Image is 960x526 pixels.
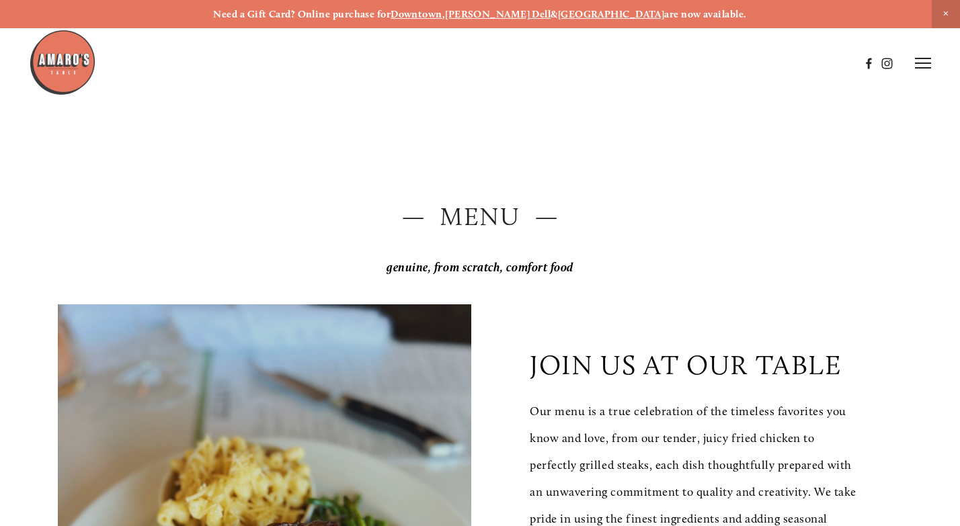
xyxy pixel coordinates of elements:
img: Amaro's Table [29,29,96,96]
strong: Need a Gift Card? Online purchase for [213,8,391,20]
strong: , [442,8,445,20]
strong: are now available. [664,8,746,20]
a: [GEOGRAPHIC_DATA] [558,8,665,20]
strong: & [551,8,557,20]
a: [PERSON_NAME] Dell [445,8,551,20]
h2: — Menu — [58,199,903,234]
a: Downtown [391,8,442,20]
p: join us at our table [530,349,842,381]
em: genuine, from scratch, comfort food [387,260,573,275]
